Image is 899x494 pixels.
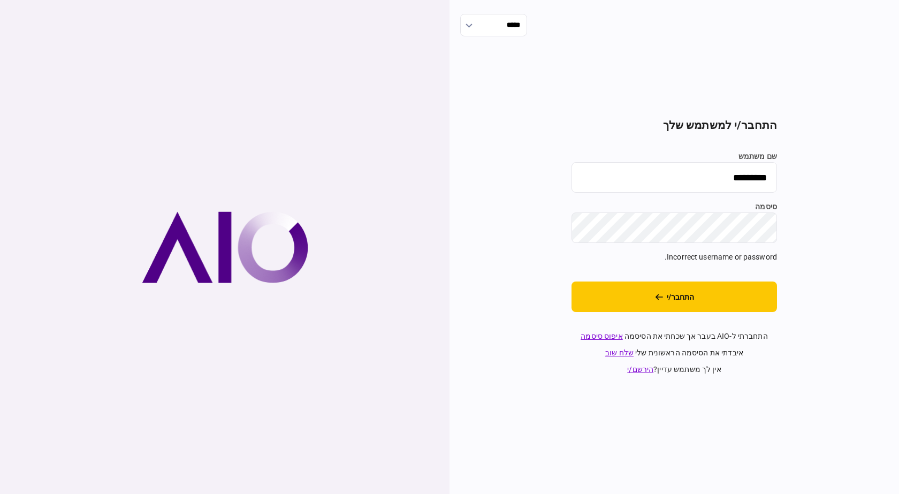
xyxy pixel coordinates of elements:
[605,348,634,357] a: שלח שוב
[572,364,777,375] div: אין לך משתמש עדיין ?
[572,162,777,193] input: שם משתמש
[572,201,777,212] label: סיסמה
[572,151,777,162] label: שם משתמש
[572,119,777,132] h2: התחבר/י למשתמש שלך
[572,347,777,359] div: איבדתי את הסיסמה הראשונית שלי
[572,212,777,243] input: סיסמה
[572,282,777,312] button: התחבר/י
[460,14,527,36] input: הראה אפשרויות בחירת שפה
[142,211,308,283] img: AIO company logo
[572,252,777,263] div: Incorrect username or password.
[581,332,622,340] a: איפוס סיסמה
[572,331,777,342] div: התחברתי ל-AIO בעבר אך שכחתי את הסיסמה
[627,365,653,374] a: הירשם/י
